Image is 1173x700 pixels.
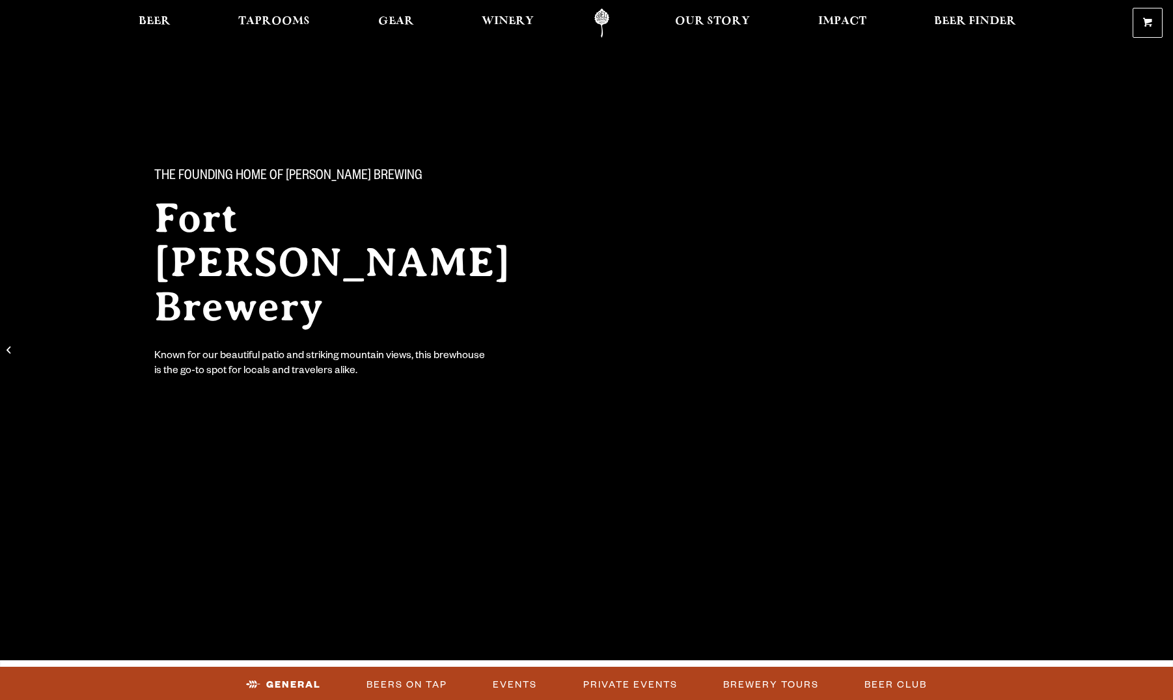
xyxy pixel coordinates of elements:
[818,16,866,27] span: Impact
[241,670,326,700] a: General
[130,8,179,38] a: Beer
[473,8,542,38] a: Winery
[361,670,452,700] a: Beers on Tap
[810,8,875,38] a: Impact
[154,350,488,380] div: Known for our beautiful patio and striking mountain views, this brewhouse is the go-to spot for l...
[482,16,534,27] span: Winery
[488,670,542,700] a: Events
[577,8,626,38] a: Odell Home
[667,8,758,38] a: Our Story
[859,670,932,700] a: Beer Club
[139,16,171,27] span: Beer
[238,16,310,27] span: Taprooms
[934,16,1016,27] span: Beer Finder
[154,196,560,329] h2: Fort [PERSON_NAME] Brewery
[154,169,422,186] span: The Founding Home of [PERSON_NAME] Brewing
[370,8,422,38] a: Gear
[230,8,318,38] a: Taprooms
[926,8,1025,38] a: Beer Finder
[378,16,414,27] span: Gear
[578,670,683,700] a: Private Events
[675,16,750,27] span: Our Story
[718,670,824,700] a: Brewery Tours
